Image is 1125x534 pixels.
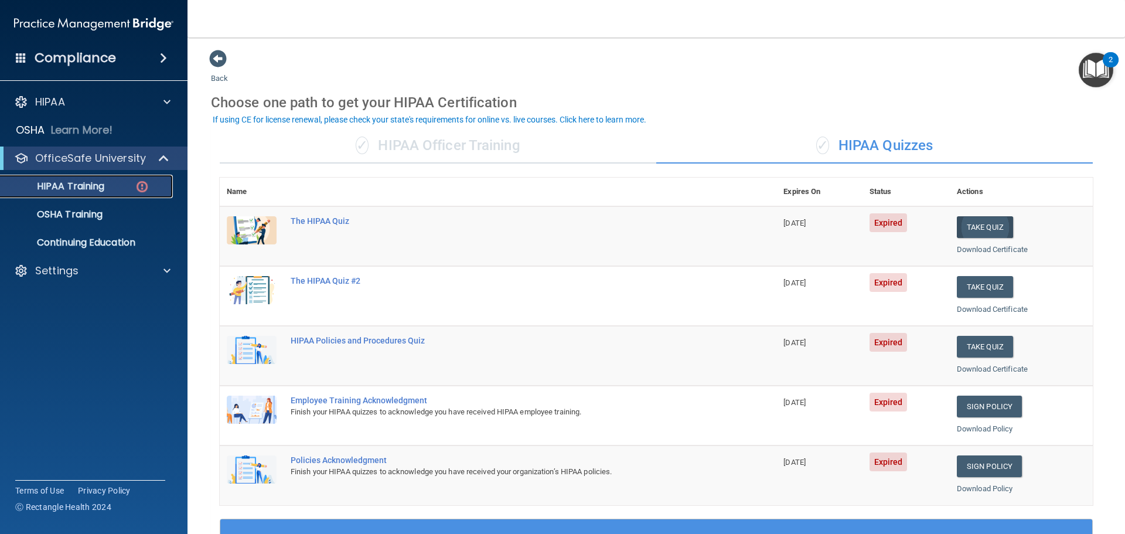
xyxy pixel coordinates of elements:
a: Back [211,60,228,83]
div: 2 [1109,60,1113,75]
button: Open Resource Center, 2 new notifications [1079,53,1113,87]
div: If using CE for license renewal, please check your state's requirements for online vs. live cours... [213,115,646,124]
a: Download Certificate [957,245,1028,254]
button: If using CE for license renewal, please check your state's requirements for online vs. live cours... [211,114,648,125]
a: HIPAA [14,95,171,109]
span: [DATE] [783,278,806,287]
span: [DATE] [783,219,806,227]
p: HIPAA [35,95,65,109]
a: Download Certificate [957,365,1028,373]
div: Finish your HIPAA quizzes to acknowledge you have received your organization’s HIPAA policies. [291,465,718,479]
div: The HIPAA Quiz #2 [291,276,718,285]
button: Take Quiz [957,336,1013,358]
p: Continuing Education [8,237,168,249]
button: Take Quiz [957,276,1013,298]
div: HIPAA Quizzes [656,128,1093,164]
span: [DATE] [783,458,806,467]
th: Name [220,178,284,206]
div: Employee Training Acknowledgment [291,396,718,405]
a: Download Certificate [957,305,1028,314]
p: OfficeSafe University [35,151,146,165]
img: PMB logo [14,12,173,36]
div: Finish your HIPAA quizzes to acknowledge you have received HIPAA employee training. [291,405,718,419]
div: Choose one path to get your HIPAA Certification [211,86,1102,120]
th: Status [862,178,950,206]
div: HIPAA Officer Training [220,128,656,164]
span: ✓ [356,137,369,154]
span: Expired [870,333,908,352]
span: ✓ [816,137,829,154]
a: Download Policy [957,424,1013,433]
span: Expired [870,453,908,471]
a: OfficeSafe University [14,151,170,165]
span: [DATE] [783,338,806,347]
a: Terms of Use [15,485,64,496]
p: Learn More! [51,123,113,137]
a: Privacy Policy [78,485,131,496]
span: Expired [870,213,908,232]
div: HIPAA Policies and Procedures Quiz [291,336,718,345]
p: Settings [35,264,79,278]
p: HIPAA Training [8,181,104,192]
button: Take Quiz [957,216,1013,238]
div: Policies Acknowledgment [291,455,718,465]
span: Expired [870,273,908,292]
p: OSHA Training [8,209,103,220]
h4: Compliance [35,50,116,66]
a: Sign Policy [957,396,1022,417]
iframe: Drift Widget Chat Controller [922,451,1111,498]
span: [DATE] [783,398,806,407]
th: Actions [950,178,1093,206]
div: The HIPAA Quiz [291,216,718,226]
span: Ⓒ Rectangle Health 2024 [15,501,111,513]
a: Settings [14,264,171,278]
p: OSHA [16,123,45,137]
img: danger-circle.6113f641.png [135,179,149,194]
th: Expires On [776,178,862,206]
span: Expired [870,393,908,411]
